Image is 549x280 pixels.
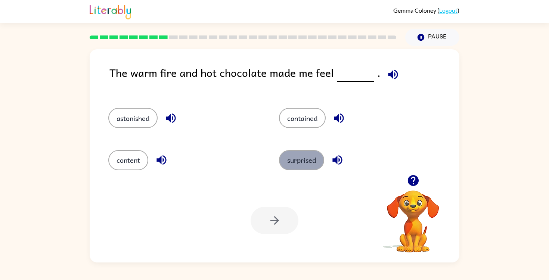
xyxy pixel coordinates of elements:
button: contained [279,108,326,128]
span: Gemma Coloney [393,7,437,14]
button: Pause [405,29,459,46]
div: The warm fire and hot chocolate made me feel . [109,64,459,93]
button: surprised [279,150,324,170]
button: content [108,150,148,170]
div: ( ) [393,7,459,14]
video: Your browser must support playing .mp4 files to use Literably. Please try using another browser. [376,179,450,253]
img: Literably [90,3,131,19]
a: Logout [439,7,457,14]
button: astonished [108,108,158,128]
